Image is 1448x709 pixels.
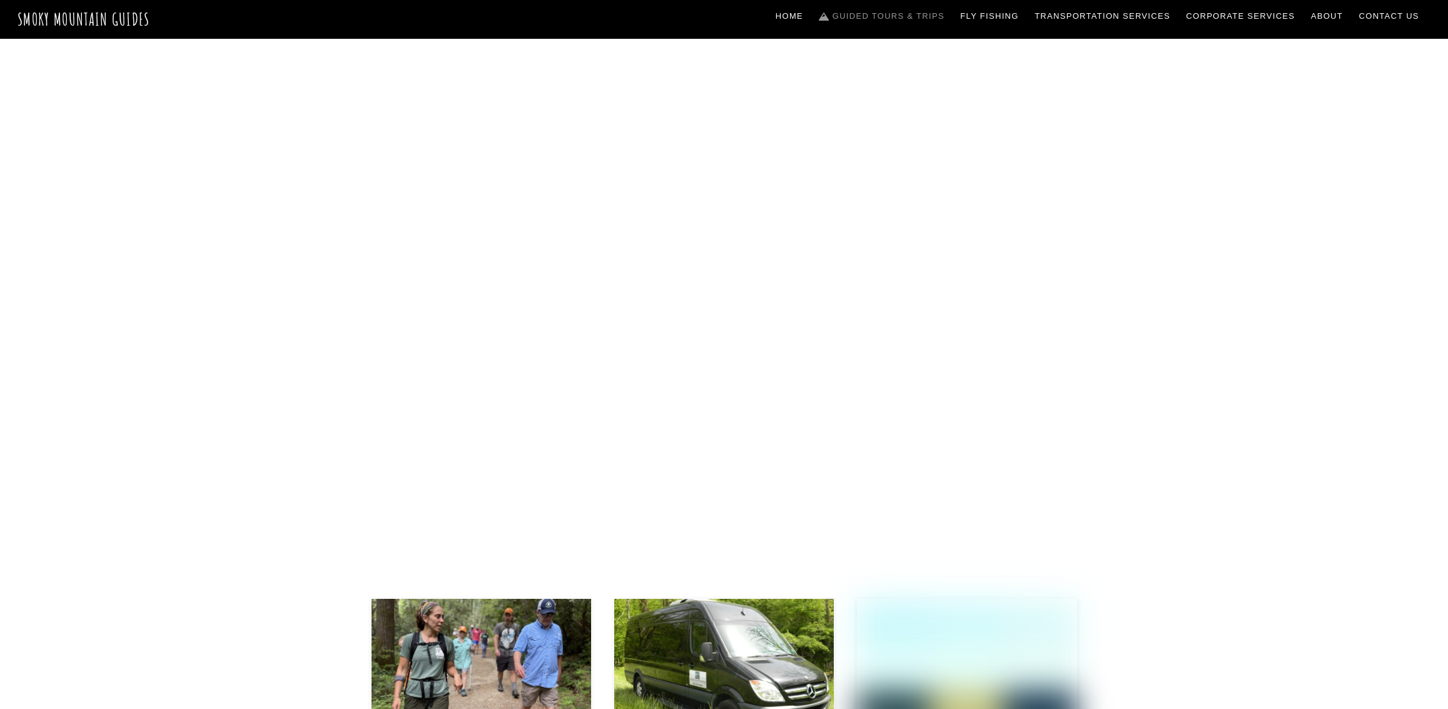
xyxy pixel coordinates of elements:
a: Smoky Mountain Guides [18,9,150,29]
a: Fly Fishing [956,3,1024,29]
a: Transportation Services [1030,3,1175,29]
h1: The ONLY one-stop, full Service Guide Company for the Gatlinburg and [GEOGRAPHIC_DATA] side of th... [442,297,1007,489]
a: About [1306,3,1348,29]
a: Contact Us [1354,3,1424,29]
a: Corporate Services [1182,3,1300,29]
a: Home [771,3,808,29]
span: Guided Trips & Tours [568,227,881,277]
a: Guided Tours & Trips [814,3,949,29]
